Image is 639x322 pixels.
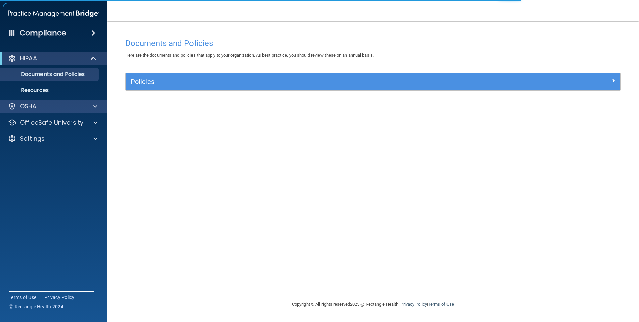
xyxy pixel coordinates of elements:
[20,135,45,143] p: Settings
[20,118,83,127] p: OfficeSafe University
[9,303,63,310] span: Ⓒ Rectangle Health 2024
[125,53,374,58] span: Here are the documents and policies that apply to your organization. As best practice, you should...
[44,294,75,301] a: Privacy Policy
[20,54,37,62] p: HIPAA
[428,302,454,307] a: Terms of Use
[131,76,615,87] a: Policies
[131,78,492,85] h5: Policies
[251,294,495,315] div: Copyright © All rights reserved 2025 @ Rectangle Health | |
[8,54,97,62] a: HIPAA
[4,87,96,94] p: Resources
[4,71,96,78] p: Documents and Policies
[20,102,37,110] p: OSHA
[8,102,97,110] a: OSHA
[125,39,621,48] h4: Documents and Policies
[8,7,99,20] img: PMB logo
[8,118,97,127] a: OfficeSafe University
[9,294,36,301] a: Terms of Use
[20,28,66,38] h4: Compliance
[400,302,427,307] a: Privacy Policy
[8,135,97,143] a: Settings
